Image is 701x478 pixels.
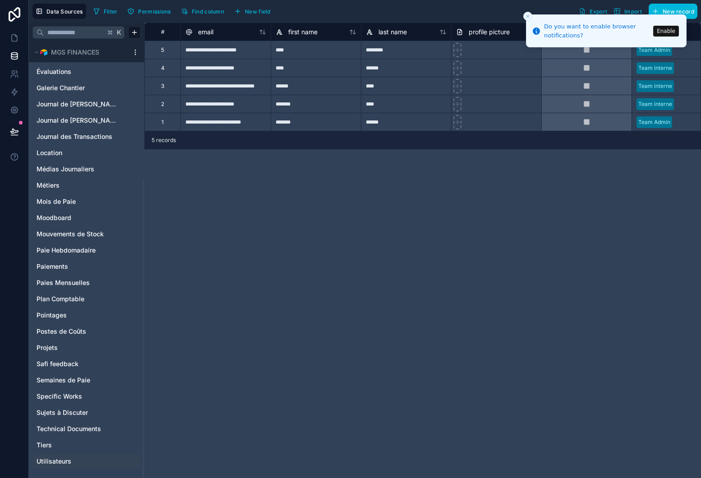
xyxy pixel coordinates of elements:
span: Specific Works [37,392,82,401]
span: first name [288,28,318,37]
a: Journal de [PERSON_NAME] [37,100,119,109]
span: Paiements [37,262,68,271]
div: Métiers [32,178,141,193]
a: Journal des Transactions [37,132,119,141]
div: Utilisateurs [32,454,141,469]
span: MGS FINANCES [51,48,99,57]
div: Team interne [638,82,672,90]
span: Paie Hebdomadaire [37,246,96,255]
button: Filter [90,5,121,18]
button: Data Sources [32,4,86,19]
span: 5 records [152,137,176,144]
div: Location [32,146,141,160]
div: Team Admin [638,46,670,54]
div: 2 [161,101,164,108]
div: # [152,28,174,35]
div: 1 [161,119,164,126]
div: Postes de Coûts [32,324,141,339]
span: Paies Mensuelles [37,278,90,287]
span: email [198,28,213,37]
a: Mouvements de Stock [37,230,119,239]
div: Safi feedback [32,357,141,371]
div: Specific Works [32,389,141,404]
div: Médias Journaliers [32,162,141,176]
a: Location [37,148,119,157]
span: last name [378,28,407,37]
span: Semaines de Paie [37,376,90,385]
a: Moodboard [37,213,119,222]
a: Métiers [37,181,119,190]
button: Find column [178,5,227,18]
div: Team interne [638,100,672,108]
span: Permissions [138,8,171,15]
div: Évaluations [32,64,141,79]
span: New field [245,8,271,15]
span: Médias Journaliers [37,165,94,174]
div: 3 [161,83,164,90]
img: Airtable Logo [40,49,47,56]
a: Permissions [124,5,177,18]
span: Find column [192,8,224,15]
div: Paie Hebdomadaire [32,243,141,257]
a: Pointages [37,311,119,320]
span: Journal des Transactions [37,132,112,141]
a: New record [645,4,697,19]
span: Moodboard [37,213,71,222]
a: Utilisateurs [37,457,119,466]
button: Airtable LogoMGS FINANCES [32,46,128,59]
a: Évaluations [37,67,119,76]
span: Data Sources [46,8,83,15]
span: profile picture [469,28,510,37]
div: Moodboard [32,211,141,225]
a: Plan Comptable [37,294,119,303]
div: Galerie Chantier [32,81,141,95]
button: Import [610,4,645,19]
div: Semaines de Paie [32,373,141,387]
button: New record [649,4,697,19]
span: Postes de Coûts [37,327,86,336]
div: Tiers [32,438,141,452]
a: Médias Journaliers [37,165,119,174]
div: Mois de Paie [32,194,141,209]
div: Paiements [32,259,141,274]
span: Safi feedback [37,359,78,368]
span: Sujets à Discuter [37,408,88,417]
a: Postes de Coûts [37,327,119,336]
a: Galerie Chantier [37,83,119,92]
div: Journal des Transactions [32,129,141,144]
a: Technical Documents [37,424,119,433]
span: Mois de Paie [37,197,76,206]
div: Sujets à Discuter [32,405,141,420]
div: Pointages [32,308,141,322]
span: Tiers [37,441,52,450]
a: Paies Mensuelles [37,278,119,287]
div: Mouvements de Stock [32,227,141,241]
span: Plan Comptable [37,294,84,303]
span: K [116,29,122,36]
a: Tiers [37,441,119,450]
span: Pointages [37,311,67,320]
a: Paiements [37,262,119,271]
div: Journal de Chantier [32,113,141,128]
button: Enable [653,26,679,37]
div: 5 [161,46,164,54]
a: Sujets à Discuter [37,408,119,417]
div: Journal de Caisse Chantier [32,97,141,111]
span: Location [37,148,62,157]
span: Galerie Chantier [37,83,85,92]
span: Technical Documents [37,424,101,433]
span: Mouvements de Stock [37,230,104,239]
span: Utilisateurs [37,457,71,466]
span: Projets [37,343,58,352]
a: Specific Works [37,392,119,401]
button: Close toast [523,12,532,21]
div: Team Admin [638,118,670,126]
a: Semaines de Paie [37,376,119,385]
button: Export [576,4,610,19]
button: New field [231,5,274,18]
div: 4 [161,64,165,72]
a: Journal de [PERSON_NAME] [37,116,119,125]
a: Safi feedback [37,359,119,368]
